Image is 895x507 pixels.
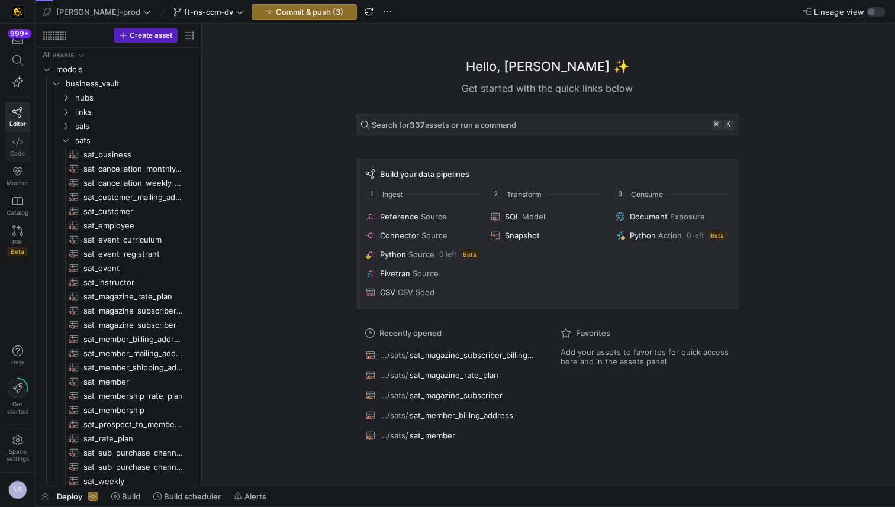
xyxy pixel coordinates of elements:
div: Press SPACE to select this row. [40,176,197,190]
button: CSVCSV Seed [363,285,481,299]
span: Exposure [670,212,705,221]
div: Press SPACE to select this row. [40,232,197,247]
span: sat_membership​​​​​​​​​​ [83,403,183,417]
div: Press SPACE to select this row. [40,332,197,346]
a: sat_business​​​​​​​​​​ [40,147,197,162]
a: Monitor [5,162,30,191]
span: links [75,105,195,119]
button: DocumentExposure [613,209,731,224]
div: Press SPACE to select this row. [40,289,197,303]
span: sat_member_mailing_address​​​​​​​​​​ [83,347,183,360]
button: PythonAction0 leftBeta [613,228,731,243]
span: Snapshot [505,231,540,240]
span: sat_member_billing_address​​​​​​​​​​ [83,332,183,346]
span: Python [630,231,656,240]
span: Python [380,250,406,259]
div: Press SPACE to select this row. [40,417,197,431]
span: sat_sub_purchase_channel_monthly_forecast​​​​​​​​​​ [83,446,183,460]
span: .../sats/ [380,390,408,400]
a: sat_event_registrant​​​​​​​​​​ [40,247,197,261]
span: sat_customer​​​​​​​​​​ [83,205,183,218]
span: Recently opened [379,328,442,338]
span: Monitor [7,179,28,186]
div: Press SPACE to select this row. [40,360,197,374]
kbd: k [723,120,734,130]
a: sat_event​​​​​​​​​​ [40,261,197,275]
button: Build scheduler [148,486,226,506]
button: PythonSource0 leftBeta [363,247,481,261]
div: Press SPACE to select this row. [40,247,197,261]
div: Press SPACE to select this row. [40,374,197,389]
span: CSV [380,288,395,297]
span: Space settings [7,448,29,462]
button: .../sats/sat_magazine_subscriber [363,387,537,403]
button: Getstarted [5,373,30,419]
a: sat_magazine_rate_plan​​​​​​​​​​ [40,289,197,303]
div: Press SPACE to select this row. [40,76,197,91]
div: Press SPACE to select this row. [40,261,197,275]
span: sat_instructor​​​​​​​​​​ [83,276,183,289]
span: 0 left [439,250,456,259]
a: sat_membership_rate_plan​​​​​​​​​​ [40,389,197,403]
span: Create asset [130,31,172,40]
div: Press SPACE to select this row. [40,445,197,460]
span: PRs [12,238,22,246]
a: sat_membership​​​​​​​​​​ [40,403,197,417]
span: Source [421,231,448,240]
a: Editor [5,102,30,132]
button: FivetranSource [363,266,481,280]
span: ft-ns-ccm-dv [184,7,233,17]
button: [PERSON_NAME]-prod [40,4,154,20]
span: sat_sub_purchase_channel_weekly_forecast​​​​​​​​​​ [83,460,183,474]
span: sat_member_shipping_address​​​​​​​​​​ [83,361,183,374]
div: Press SPACE to select this row. [40,218,197,232]
a: sat_member_shipping_address​​​​​​​​​​ [40,360,197,374]
span: 0 left [687,231,704,240]
span: sat_event​​​​​​​​​​ [83,261,183,275]
span: Fivetran [380,269,410,278]
span: .../sats/ [380,370,408,380]
kbd: ⌘ [712,120,722,130]
span: sat_cancellation_monthly_forecast​​​​​​​​​​ [83,162,183,176]
button: .../sats/sat_magazine_subscriber_billing_address [363,347,537,363]
span: sat_member [410,431,455,440]
img: https://storage.googleapis.com/y42-prod-data-exchange/images/uAsz27BndGEK0hZWDFeOjoxA7jCwgK9jE472... [12,6,24,18]
span: sat_membership_rate_plan​​​​​​​​​​ [83,389,183,403]
span: Build scheduler [164,492,221,501]
button: Create asset [114,28,178,43]
span: .../sats/ [380,431,408,440]
div: All assets [43,51,74,59]
div: Get started with the quick links below [356,81,739,95]
span: sat_business​​​​​​​​​​ [83,148,183,162]
a: sat_weekly​​​​​​​​​​ [40,474,197,488]
span: Get started [7,401,28,415]
span: Beta [461,250,478,259]
a: sat_magazine_subscriber_billing_address​​​​​​​​​​ [40,303,197,318]
span: sat_member​​​​​​​​​​ [83,375,183,389]
div: Press SPACE to select this row. [40,275,197,289]
span: Connector [380,231,419,240]
a: sat_cancellation_weekly_forecast​​​​​​​​​​ [40,176,197,190]
a: sat_member_mailing_address​​​​​​​​​​ [40,346,197,360]
button: .../sats/sat_member_billing_address [363,408,537,423]
span: sat_magazine_rate_plan​​​​​​​​​​ [83,290,183,303]
a: sat_member​​​​​​​​​​ [40,374,197,389]
a: sat_sub_purchase_channel_monthly_forecast​​​​​​​​​​ [40,445,197,460]
button: SQLModel [488,209,606,224]
div: 999+ [8,29,31,38]
button: .../sats/sat_magazine_rate_plan [363,367,537,383]
span: business_vault [66,77,195,91]
span: models [56,63,195,76]
span: sat_cancellation_weekly_forecast​​​​​​​​​​ [83,176,183,190]
span: Document [630,212,668,221]
div: Press SPACE to select this row. [40,162,197,176]
button: Alerts [228,486,272,506]
span: Model [522,212,545,221]
a: sat_sub_purchase_channel_weekly_forecast​​​​​​​​​​ [40,460,197,474]
div: Press SPACE to select this row. [40,48,197,62]
a: sat_employee​​​​​​​​​​ [40,218,197,232]
span: sat_magazine_subscriber​​​​​​​​​​ [83,318,183,332]
button: Help [5,340,30,371]
div: Press SPACE to select this row. [40,204,197,218]
span: Source [408,250,434,259]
